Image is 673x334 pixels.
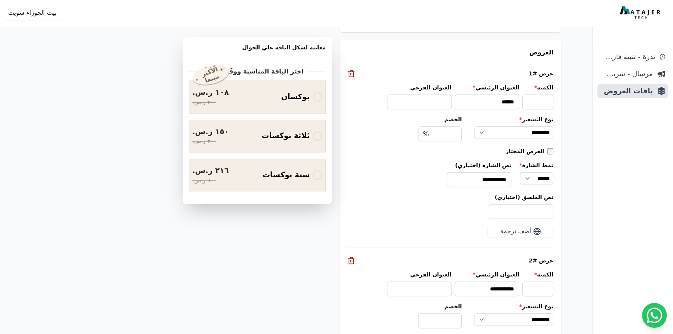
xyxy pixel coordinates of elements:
[8,8,57,17] span: بيت الجوزاء سويت
[455,84,519,91] label: العنوان الرئيسي
[211,67,303,76] h2: اختر الباقة المناسبة ووفّر أكثر
[192,98,216,107] span: ٢٠٠ ر.س.
[506,147,547,155] label: العرض المختار
[5,5,60,21] button: بيت الجوزاء سويت
[192,165,229,177] span: ٢١٦ ر.س.
[192,126,229,138] span: ١٥٠ ر.س.
[522,84,553,91] label: الكمية
[418,303,462,310] label: الخصم
[192,177,216,185] span: ٦٠٠ ر.س.
[620,6,662,20] img: MatajerTech Logo
[522,271,553,278] label: الكمية
[500,227,532,236] span: أضف ترجمة
[262,130,310,142] span: ثلاثة بوكسات
[474,115,553,123] label: نوع التسعير
[423,129,429,139] span: %
[347,48,553,57] h3: العروض
[488,225,553,238] button: أضف ترجمة
[192,87,229,98] span: ١٠٨ ر.س.
[192,137,216,146] span: ٣٠٠ ر.س.
[347,70,553,77] div: عرض #1
[199,65,223,85] div: الأكثر مبيعا
[600,51,655,62] span: ندرة - تنبية قارب علي النفاذ
[474,303,553,310] label: نوع التسعير
[418,115,462,123] label: الخصم
[519,161,553,169] label: نمط الشارة
[455,271,519,278] label: العنوان الرئيسي
[387,271,452,278] label: العنوان الفرعي
[281,91,310,103] span: بوكسان
[263,170,310,181] span: ستة بوكسات
[189,44,326,61] h3: معاينة لشكل الباقه علي الجوال
[447,161,511,169] label: نص الشارة (اختياري)
[387,84,452,91] label: العنوان الفرعي
[600,68,653,79] span: مرسال - شريط دعاية
[347,193,553,201] label: نص الملصق (اختياري)
[347,257,553,264] div: عرض #2
[600,86,653,96] span: باقات العروض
